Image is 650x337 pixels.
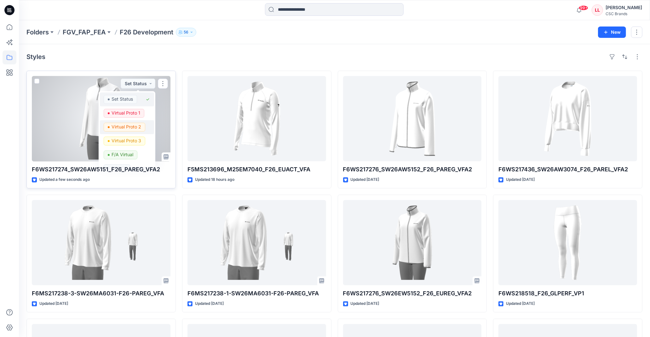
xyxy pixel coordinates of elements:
a: F6MS217238-3-SW26MA6031-F26-PAREG_VFA [32,200,170,285]
p: BLOCK [112,164,126,173]
p: F/A Virtual [112,151,133,159]
p: F6MS217238-3-SW26MA6031-F26-PAREG_VFA [32,289,170,298]
p: F26 Development [120,28,173,37]
p: Updated 18 hours ago [195,176,234,183]
p: Updated [DATE] [506,300,535,307]
p: F6MS217238-1-SW26MA6031-F26-PAREG_VFA [187,289,326,298]
a: F5MS213696_M25EM7040_F26_EUACT_VFA [187,76,326,161]
p: Set Status [112,95,133,103]
span: 99+ [579,5,588,10]
a: F6MS217238-1-SW26MA6031-F26-PAREG_VFA [187,200,326,285]
p: Virtual Proto 2 [112,123,141,131]
p: Updated [DATE] [39,300,68,307]
div: [PERSON_NAME] [606,4,642,11]
p: Updated [DATE] [195,300,224,307]
p: F6WS217436_SW26AW3074_F26_PAREL_VFA2 [498,165,637,174]
div: LL [592,4,603,16]
h4: Styles [26,53,45,61]
p: Updated [DATE] [351,176,379,183]
a: F6WS217276_SW26EW5152_F26_EUREG_VFA2 [343,200,482,285]
p: F5MS213696_M25EM7040_F26_EUACT_VFA [187,165,326,174]
button: 56 [176,28,196,37]
p: F6WS217276_SW26EW5152_F26_EUREG_VFA2 [343,289,482,298]
p: Updated a few seconds ago [39,176,90,183]
p: F6WS217274_SW26AW5151_F26_PAREG_VFA2 [32,165,170,174]
p: F6WS218518_F26_GLPERF_VP1 [498,289,637,298]
a: Folders [26,28,49,37]
div: CSC Brands [606,11,642,16]
a: F6WS217436_SW26AW3074_F26_PAREL_VFA2 [498,76,637,161]
p: F6WS217276_SW26AW5152_F26_PAREG_VFA2 [343,165,482,174]
p: Updated [DATE] [351,300,379,307]
a: F6WS217274_SW26AW5151_F26_PAREG_VFA2 [32,76,170,161]
button: New [598,27,626,38]
a: F6WS218518_F26_GLPERF_VP1 [498,200,637,285]
p: Updated [DATE] [506,176,535,183]
a: F6WS217276_SW26AW5152_F26_PAREG_VFA2 [343,76,482,161]
p: 56 [184,29,188,36]
p: Virtual Proto 1 [112,109,140,117]
a: FGV_FAP_FEA [63,28,106,37]
p: Virtual Proto 3 [112,137,141,145]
